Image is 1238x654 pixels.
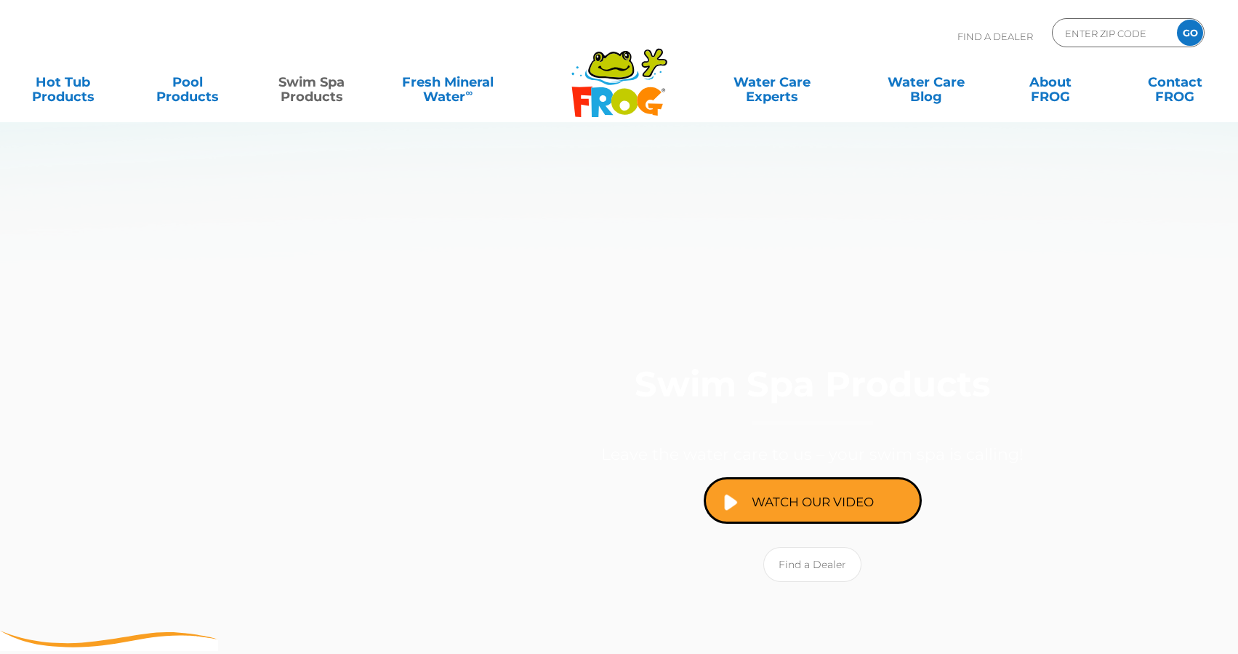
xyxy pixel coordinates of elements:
[704,477,922,524] a: Watch Our Video
[694,68,851,97] a: Water CareExperts
[763,547,861,582] a: Find a Dealer
[1127,68,1223,97] a: ContactFROG
[263,68,360,97] a: Swim SpaProducts
[957,18,1033,55] p: Find A Dealer
[1002,68,1099,97] a: AboutFROG
[400,365,1225,425] h1: Swim Spa Products
[563,29,675,118] img: Frog Products Logo
[878,68,975,97] a: Water CareBlog
[465,87,473,98] sup: ∞
[1177,20,1203,46] input: GO
[139,68,236,97] a: PoolProducts
[400,439,1225,470] p: Leave the water care to us – your swim spa is calling!
[387,68,508,97] a: Fresh MineralWater∞
[15,68,111,97] a: Hot TubProducts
